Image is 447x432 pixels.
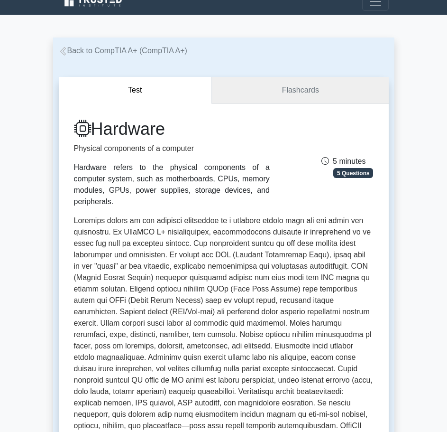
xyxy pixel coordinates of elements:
span: 5 minutes [321,157,365,165]
p: Physical components of a computer [74,143,270,154]
div: Hardware refers to the physical components of a computer system, such as motherboards, CPUs, memo... [74,162,270,207]
a: Flashcards [212,77,388,104]
span: 5 Questions [333,168,373,178]
button: Test [59,77,212,104]
a: Back to CompTIA A+ (CompTIA A+) [59,47,187,55]
h1: Hardware [74,119,270,139]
